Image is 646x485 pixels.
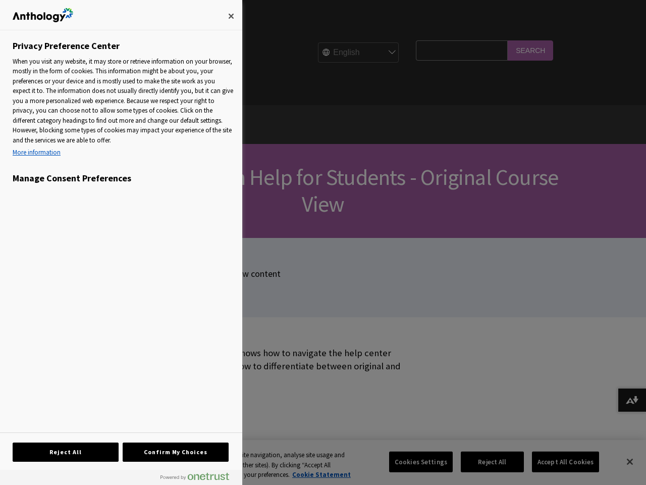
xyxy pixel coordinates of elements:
div: Company Logo [13,5,73,25]
button: Close [220,5,242,27]
a: Powered by OneTrust Opens in a new Tab [160,472,237,485]
a: More information about your privacy, opens in a new tab [13,148,234,158]
div: When you visit any website, it may store or retrieve information on your browser, mostly in the f... [13,57,234,160]
h2: Privacy Preference Center [13,40,120,52]
h3: Manage Consent Preferences [13,173,234,189]
img: Powered by OneTrust Opens in a new Tab [160,472,229,480]
button: Confirm My Choices [123,443,229,462]
button: Reject All [13,443,119,462]
img: Company Logo [13,8,73,22]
